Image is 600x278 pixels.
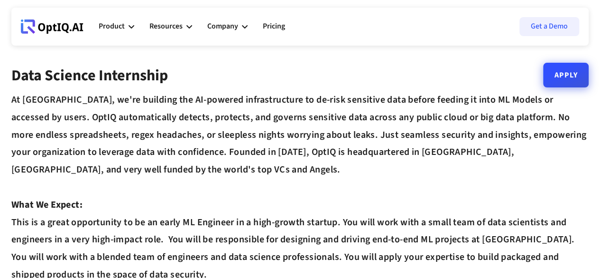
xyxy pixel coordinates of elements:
[149,20,183,33] div: Resources
[519,17,579,36] a: Get a Demo
[263,12,285,41] a: Pricing
[543,63,589,87] a: Apply
[21,12,83,41] a: Webflow Homepage
[99,20,125,33] div: Product
[207,20,238,33] div: Company
[207,12,248,41] div: Company
[11,65,168,86] strong: Data Science Internship
[99,12,134,41] div: Product
[149,12,192,41] div: Resources
[11,198,83,211] strong: What We Expect:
